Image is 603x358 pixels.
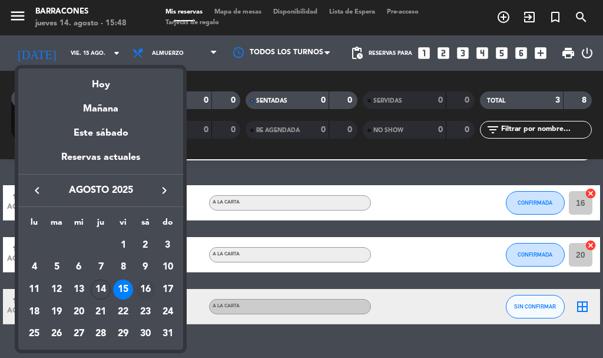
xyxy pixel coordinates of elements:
[158,302,178,322] div: 24
[158,324,178,344] div: 31
[157,234,179,257] td: 3 de agosto de 2025
[47,257,67,277] div: 5
[112,216,134,234] th: viernes
[113,324,133,344] div: 29
[45,257,68,279] td: 5 de agosto de 2025
[24,280,44,300] div: 11
[91,324,111,344] div: 28
[45,216,68,234] th: martes
[112,234,134,257] td: 1 de agosto de 2025
[134,257,157,279] td: 9 de agosto de 2025
[157,183,171,198] i: keyboard_arrow_right
[23,323,45,346] td: 25 de agosto de 2025
[24,302,44,322] div: 18
[157,278,179,301] td: 17 de agosto de 2025
[135,235,155,255] div: 2
[18,68,183,93] div: Hoy
[68,278,90,301] td: 13 de agosto de 2025
[69,257,89,277] div: 6
[45,278,68,301] td: 12 de agosto de 2025
[157,323,179,346] td: 31 de agosto de 2025
[47,324,67,344] div: 26
[90,216,112,234] th: jueves
[23,257,45,279] td: 4 de agosto de 2025
[90,323,112,346] td: 28 de agosto de 2025
[134,234,157,257] td: 2 de agosto de 2025
[135,302,155,322] div: 23
[68,323,90,346] td: 27 de agosto de 2025
[68,301,90,323] td: 20 de agosto de 2025
[90,278,112,301] td: 14 de agosto de 2025
[134,216,157,234] th: sábado
[157,257,179,279] td: 10 de agosto de 2025
[112,257,134,279] td: 8 de agosto de 2025
[18,117,183,150] div: Este sábado
[24,257,44,277] div: 4
[18,93,183,117] div: Mañana
[158,257,178,277] div: 10
[30,183,44,198] i: keyboard_arrow_left
[113,280,133,300] div: 15
[134,323,157,346] td: 30 de agosto de 2025
[68,216,90,234] th: miércoles
[112,323,134,346] td: 29 de agosto de 2025
[134,278,157,301] td: 16 de agosto de 2025
[91,280,111,300] div: 14
[23,301,45,323] td: 18 de agosto de 2025
[154,183,175,198] button: keyboard_arrow_right
[135,257,155,277] div: 9
[113,257,133,277] div: 8
[45,301,68,323] td: 19 de agosto de 2025
[26,183,48,198] button: keyboard_arrow_left
[90,257,112,279] td: 7 de agosto de 2025
[112,278,134,301] td: 15 de agosto de 2025
[158,280,178,300] div: 17
[91,302,111,322] div: 21
[113,235,133,255] div: 1
[157,301,179,323] td: 24 de agosto de 2025
[91,257,111,277] div: 7
[113,302,133,322] div: 22
[157,216,179,234] th: domingo
[135,280,155,300] div: 16
[23,234,112,257] td: AGO.
[69,280,89,300] div: 13
[47,280,67,300] div: 12
[90,301,112,323] td: 21 de agosto de 2025
[112,301,134,323] td: 22 de agosto de 2025
[68,257,90,279] td: 6 de agosto de 2025
[45,323,68,346] td: 26 de agosto de 2025
[134,301,157,323] td: 23 de agosto de 2025
[158,235,178,255] div: 3
[135,324,155,344] div: 30
[18,150,183,174] div: Reservas actuales
[23,216,45,234] th: lunes
[69,324,89,344] div: 27
[69,302,89,322] div: 20
[48,183,154,198] span: agosto 2025
[24,324,44,344] div: 25
[23,278,45,301] td: 11 de agosto de 2025
[47,302,67,322] div: 19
